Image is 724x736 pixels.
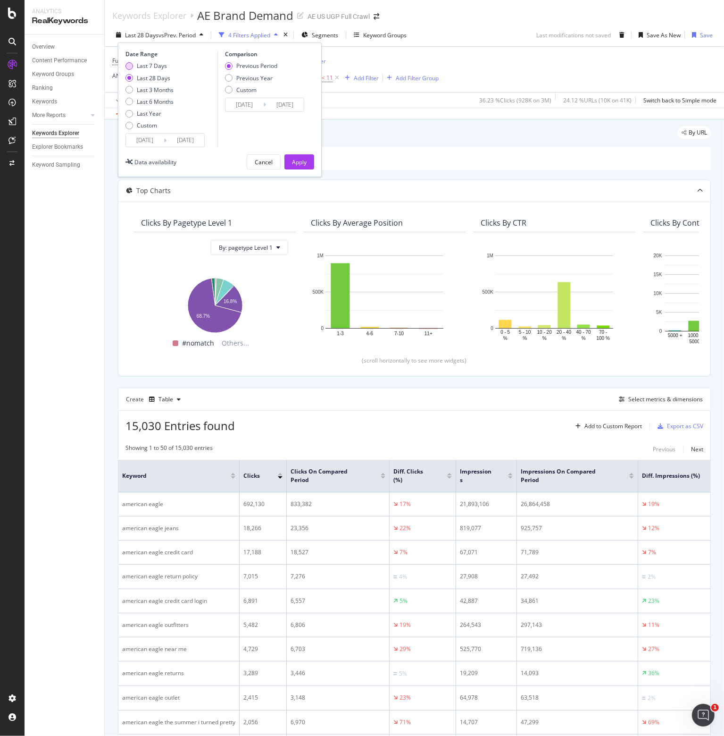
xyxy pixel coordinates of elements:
div: 833,382 [291,500,385,508]
text: 15K [654,272,662,277]
div: Keywords [32,97,57,107]
div: Last 6 Months [125,98,174,106]
img: Equal [393,672,397,675]
text: 100 % [597,336,610,341]
div: 2,415 [243,694,283,702]
div: A chart. [311,251,458,342]
span: Impressions [460,467,494,484]
div: 23,356 [291,524,385,533]
div: Keywords Explorer [32,128,79,138]
span: < [322,74,325,82]
div: 71% [399,718,411,727]
div: 18,266 [243,524,283,533]
div: 264,543 [460,621,513,629]
div: Last Year [125,110,174,118]
div: american eagle outfitters [122,621,235,629]
div: 26,864,458 [521,500,634,508]
div: 23% [648,597,659,605]
div: 819,077 [460,524,513,533]
span: Impressions On Compared Period [521,467,615,484]
div: 27% [648,645,659,653]
text: 20 - 40 [557,330,572,335]
div: Last 28 Days [137,74,170,82]
button: Previous [653,444,675,455]
a: Keyword Groups [32,69,98,79]
div: Date Range [125,50,215,58]
div: Select metrics & dimensions [628,395,703,403]
div: Last 3 Months [137,86,174,94]
div: Custom [137,121,157,129]
div: 14,093 [521,669,634,677]
div: Last 6 Months [137,98,174,106]
div: Last 3 Months [125,86,174,94]
div: Last 28 Days [125,74,174,82]
button: Next [691,444,703,455]
span: Segments [312,31,338,39]
div: 27,492 [521,572,634,581]
span: Full URL [112,57,133,65]
div: american eagle jeans [122,524,235,533]
div: Previous Period [236,62,277,70]
input: End Date [166,134,204,147]
div: Add Filter Group [396,74,439,82]
a: Keywords Explorer [32,128,98,138]
div: Last Year [137,110,161,118]
svg: A chart. [141,273,288,334]
button: Export as CSV [654,419,703,434]
div: american eagle credit card login [122,597,235,605]
div: 4 Filters Applied [228,31,270,39]
text: 1M [487,253,493,258]
text: 20K [654,253,662,258]
div: A chart. [481,251,628,342]
div: 17,188 [243,548,283,557]
div: american eagle [122,500,235,508]
text: 16.8% [224,298,237,304]
text: % [582,336,586,341]
text: 10K [654,291,662,296]
div: 24.12 % URLs ( 10K on 41K ) [563,96,632,104]
div: american eagle outlet [122,694,235,702]
div: 18,527 [291,548,385,557]
div: 36.23 % Clicks ( 928K on 3M ) [479,96,551,104]
div: american eagle credit card [122,548,235,557]
text: 0 [321,326,324,331]
div: 42,887 [460,597,513,605]
div: Add Filter [354,74,379,82]
div: 21,893,106 [460,500,513,508]
div: 27,908 [460,572,513,581]
div: 23% [399,694,411,702]
button: Save As New [635,27,681,42]
div: Table [158,397,173,402]
text: 0 [659,329,662,334]
div: Clicks By CTR [481,218,526,228]
text: 5000 [690,339,700,344]
div: Cancel [255,158,273,166]
div: american eagle return policy [122,572,235,581]
div: 19% [648,500,659,508]
div: 6,557 [291,597,385,605]
div: 5% [399,597,408,605]
text: 68.7% [197,313,210,318]
span: 11 [326,71,333,85]
div: 4,729 [243,645,283,653]
div: Keyword Sampling [32,160,80,170]
text: 40 - 70 [576,330,591,335]
div: 71,789 [521,548,634,557]
div: 6,806 [291,621,385,629]
div: More Reports [32,110,66,120]
div: Switch back to Simple mode [643,96,716,104]
div: Custom [236,86,257,94]
button: Cancel [247,154,281,169]
button: Select metrics & dimensions [615,394,703,405]
div: 6,970 [291,718,385,727]
text: 10 - 20 [537,330,552,335]
div: 7,015 [243,572,283,581]
span: By: pagetype Level 1 [219,244,273,252]
button: 4 Filters Applied [215,27,282,42]
div: 36% [648,669,659,677]
div: Last 7 Days [125,62,174,70]
div: Explorer Bookmarks [32,142,83,152]
span: Diff. Impressions (%) [642,472,700,480]
button: Add Filter [341,72,379,84]
button: Segments [298,27,342,42]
